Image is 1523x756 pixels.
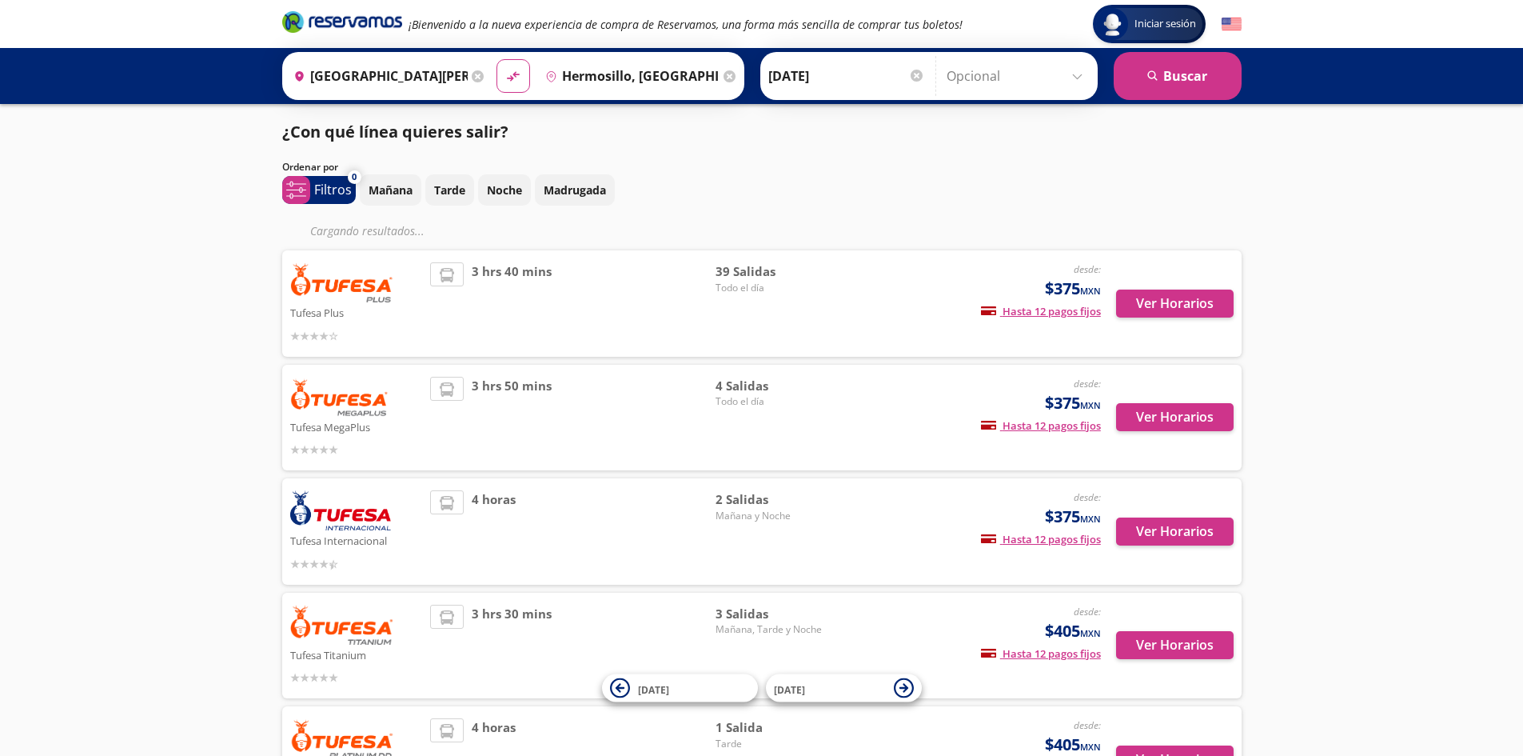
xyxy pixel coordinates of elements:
span: 39 Salidas [716,262,827,281]
em: desde: [1074,718,1101,732]
p: Tarde [434,182,465,198]
small: MXN [1080,399,1101,411]
span: 4 Salidas [716,377,827,395]
span: Todo el día [716,394,827,409]
span: $375 [1045,505,1101,529]
span: 4 horas [472,490,516,573]
p: Tufesa Plus [290,302,423,322]
button: [DATE] [602,674,758,702]
em: desde: [1074,377,1101,390]
em: Cargando resultados ... [310,223,425,238]
input: Elegir Fecha [768,56,925,96]
p: Filtros [314,180,352,199]
small: MXN [1080,627,1101,639]
button: Ver Horarios [1116,403,1234,431]
span: Hasta 12 pagos fijos [981,532,1101,546]
button: [DATE] [766,674,922,702]
span: Hasta 12 pagos fijos [981,418,1101,433]
small: MXN [1080,741,1101,753]
em: desde: [1074,490,1101,504]
button: Buscar [1114,52,1242,100]
p: Ordenar por [282,160,338,174]
span: Hasta 12 pagos fijos [981,646,1101,661]
span: 1 Salida [716,718,827,737]
span: 3 hrs 40 mins [472,262,552,345]
span: 3 hrs 30 mins [472,605,552,687]
em: desde: [1074,262,1101,276]
p: Noche [487,182,522,198]
p: ¿Con qué línea quieres salir? [282,120,508,144]
span: $375 [1045,391,1101,415]
img: Tufesa Plus [290,262,394,302]
button: Madrugada [535,174,615,206]
span: 3 hrs 50 mins [472,377,552,459]
span: Tarde [716,737,827,751]
span: Hasta 12 pagos fijos [981,304,1101,318]
button: Ver Horarios [1116,631,1234,659]
button: Mañana [360,174,421,206]
button: 0Filtros [282,176,356,204]
p: Tufesa Titanium [290,645,423,664]
span: $405 [1045,619,1101,643]
input: Buscar Origen [287,56,468,96]
em: ¡Bienvenido a la nueva experiencia de compra de Reservamos, una forma más sencilla de comprar tus... [409,17,963,32]
em: desde: [1074,605,1101,618]
span: Mañana, Tarde y Noche [716,622,827,637]
span: 3 Salidas [716,605,827,623]
span: [DATE] [774,682,805,696]
button: Ver Horarios [1116,518,1234,546]
button: English [1222,14,1242,34]
button: Tarde [425,174,474,206]
button: Noche [478,174,531,206]
p: Mañana [369,182,413,198]
p: Tufesa Internacional [290,530,423,550]
input: Buscar Destino [539,56,720,96]
span: Iniciar sesión [1128,16,1202,32]
span: $375 [1045,277,1101,301]
i: Brand Logo [282,10,402,34]
p: Tufesa MegaPlus [290,417,423,436]
span: 2 Salidas [716,490,827,509]
button: Ver Horarios [1116,290,1234,318]
a: Brand Logo [282,10,402,38]
span: 0 [352,170,357,184]
small: MXN [1080,513,1101,525]
img: Tufesa MegaPlus [290,377,389,417]
span: [DATE] [638,682,669,696]
span: Mañana y Noche [716,509,827,523]
img: Tufesa Internacional [290,490,392,530]
input: Opcional [947,56,1090,96]
small: MXN [1080,285,1101,297]
span: Todo el día [716,281,827,295]
p: Madrugada [544,182,606,198]
img: Tufesa Titanium [290,605,394,645]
